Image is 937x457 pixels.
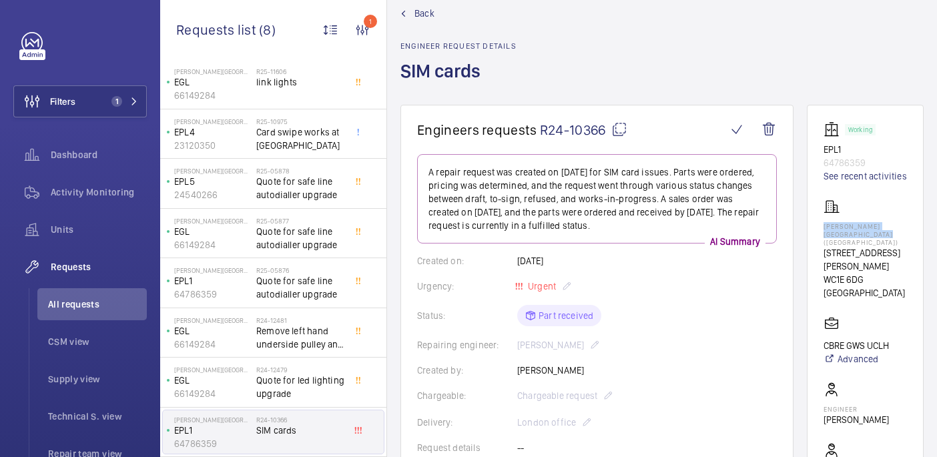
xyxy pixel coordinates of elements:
[48,335,147,348] span: CSM view
[174,238,251,252] p: 66149284
[824,405,889,413] p: Engineer
[13,85,147,117] button: Filters1
[256,167,344,175] h2: R25-05878
[174,338,251,351] p: 66149284
[256,374,344,400] span: Quote for led lighting upgrade
[174,139,251,152] p: 23120350
[256,175,344,201] span: Quote for safe line autodialler upgrade
[428,165,765,232] p: A repair request was created on [DATE] for SIM card issues. Parts were ordered, pricing was deter...
[174,437,251,450] p: 64786359
[256,117,344,125] h2: R25-10975
[174,288,251,301] p: 64786359
[400,59,517,105] h1: SIM cards
[417,121,537,138] span: Engineers requests
[174,188,251,201] p: 24540266
[256,324,344,351] span: Remove left hand underside pulley and take for bearing repair - car is 4:1 roping
[824,246,907,273] p: [STREET_ADDRESS][PERSON_NAME]
[824,156,907,169] p: 64786359
[540,121,627,138] span: R24-10366
[256,217,344,225] h2: R25-05877
[824,169,907,183] a: See recent activities
[174,424,251,437] p: EPL1
[174,167,251,175] p: [PERSON_NAME][GEOGRAPHIC_DATA] ([GEOGRAPHIC_DATA])
[848,127,872,132] p: Working
[174,217,251,225] p: [PERSON_NAME][GEOGRAPHIC_DATA] ([GEOGRAPHIC_DATA])
[51,260,147,274] span: Requests
[414,7,434,20] span: Back
[50,95,75,108] span: Filters
[256,316,344,324] h2: R24-12481
[48,410,147,423] span: Technical S. view
[174,316,251,324] p: [PERSON_NAME][GEOGRAPHIC_DATA] ([GEOGRAPHIC_DATA])
[174,387,251,400] p: 66149284
[256,366,344,374] h2: R24-12479
[824,339,889,352] p: CBRE GWS UCLH
[824,121,845,137] img: elevator.svg
[824,222,907,246] p: [PERSON_NAME][GEOGRAPHIC_DATA] ([GEOGRAPHIC_DATA])
[48,372,147,386] span: Supply view
[174,175,251,188] p: EPL5
[824,273,907,300] p: WC1E 6DG [GEOGRAPHIC_DATA]
[256,266,344,274] h2: R25-05876
[51,185,147,199] span: Activity Monitoring
[256,125,344,152] span: Card swipe works at [GEOGRAPHIC_DATA]
[256,225,344,252] span: Quote for safe line autodialler upgrade
[256,67,344,75] h2: R25-11606
[48,298,147,311] span: All requests
[824,143,907,156] p: EPL1
[174,366,251,374] p: [PERSON_NAME][GEOGRAPHIC_DATA] ([GEOGRAPHIC_DATA])
[256,416,344,424] h2: R24-10366
[705,235,765,248] p: AI Summary
[256,274,344,301] span: Quote for safe line autodialler upgrade
[174,324,251,338] p: EGL
[824,352,889,366] a: Advanced
[256,424,344,437] span: SIM cards
[174,117,251,125] p: [PERSON_NAME][GEOGRAPHIC_DATA] ([GEOGRAPHIC_DATA])
[51,148,147,161] span: Dashboard
[174,416,251,424] p: [PERSON_NAME][GEOGRAPHIC_DATA] ([GEOGRAPHIC_DATA])
[174,266,251,274] p: [PERSON_NAME][GEOGRAPHIC_DATA] ([GEOGRAPHIC_DATA])
[174,274,251,288] p: EPL1
[174,125,251,139] p: EPL4
[51,223,147,236] span: Units
[174,89,251,102] p: 66149284
[256,75,344,89] span: link lights
[176,21,259,38] span: Requests list
[111,96,122,107] span: 1
[174,374,251,387] p: EGL
[174,225,251,238] p: EGL
[174,75,251,89] p: EGL
[400,41,517,51] h2: Engineer request details
[824,413,889,426] p: [PERSON_NAME]
[174,67,251,75] p: [PERSON_NAME][GEOGRAPHIC_DATA] ([GEOGRAPHIC_DATA])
